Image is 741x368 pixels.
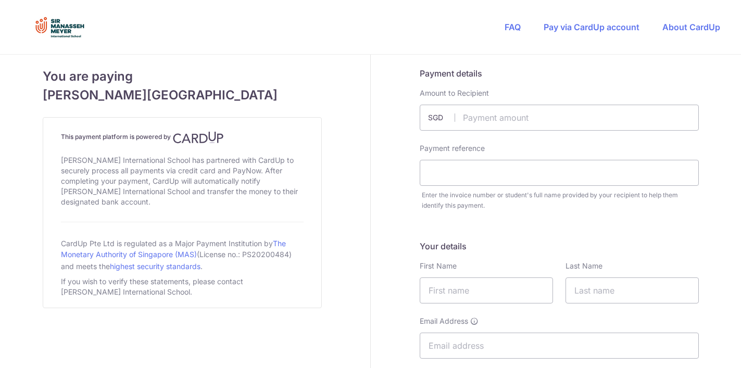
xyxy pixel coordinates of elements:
span: Email Address [420,316,468,326]
h4: This payment platform is powered by [61,131,304,144]
input: Last name [566,277,699,303]
label: Last Name [566,261,602,271]
div: CardUp Pte Ltd is regulated as a Major Payment Institution by (License no.: PS20200484) and meets... [61,235,304,274]
h5: Payment details [420,67,699,80]
div: If you wish to verify these statements, please contact [PERSON_NAME] International School. [61,274,304,299]
label: Amount to Recipient [420,88,489,98]
img: CardUp [173,131,224,144]
span: SGD [428,112,455,123]
a: highest security standards [110,262,200,271]
span: You are paying [43,67,322,86]
input: First name [420,277,553,303]
h5: Your details [420,240,699,252]
label: Payment reference [420,143,485,154]
div: [PERSON_NAME] International School has partnered with CardUp to securely process all payments via... [61,153,304,209]
a: FAQ [505,22,521,32]
a: Pay via CardUp account [544,22,639,32]
input: Payment amount [420,105,699,131]
a: About CardUp [662,22,720,32]
div: Enter the invoice number or student's full name provided by your recipient to help them identify ... [422,190,699,211]
label: First Name [420,261,457,271]
input: Email address [420,333,699,359]
span: [PERSON_NAME][GEOGRAPHIC_DATA] [43,86,322,105]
